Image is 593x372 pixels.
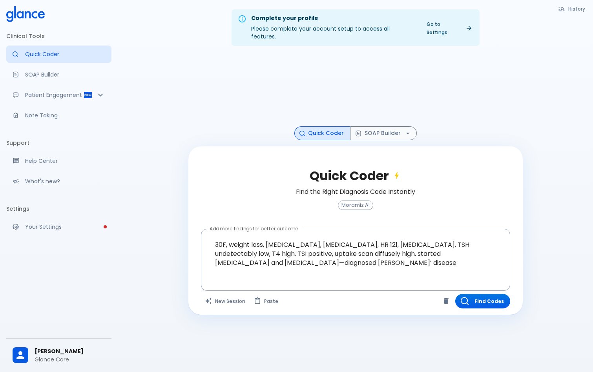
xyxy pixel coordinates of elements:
a: Go to Settings [422,18,476,38]
span: Moramiz AI [338,202,373,208]
a: Get help from our support team [6,152,111,170]
a: Advanced note-taking [6,107,111,124]
p: SOAP Builder [25,71,105,78]
li: Settings [6,199,111,218]
textarea: 30F, weight loss, [MEDICAL_DATA], [MEDICAL_DATA], HR 121, [MEDICAL_DATA], TSH undetectably low, T... [206,232,505,275]
a: Docugen: Compose a clinical documentation in seconds [6,66,111,83]
button: Paste from clipboard [250,294,283,308]
div: [PERSON_NAME]Glance Care [6,342,111,369]
p: Help Center [25,157,105,165]
p: Quick Coder [25,50,105,58]
a: Moramiz: Find ICD10AM codes instantly [6,46,111,63]
p: Glance Care [35,356,105,363]
button: Clears all inputs and results. [201,294,250,308]
div: Complete your profile [251,14,416,23]
h6: Find the Right Diagnosis Code Instantly [296,186,415,197]
p: Note Taking [25,111,105,119]
button: SOAP Builder [350,126,417,140]
button: Find Codes [455,294,510,308]
button: Quick Coder [294,126,350,140]
button: History [554,3,590,15]
span: [PERSON_NAME] [35,347,105,356]
p: Patient Engagement [25,91,83,99]
li: Clinical Tools [6,27,111,46]
p: Your Settings [25,223,105,231]
button: Clear [440,295,452,307]
p: What's new? [25,177,105,185]
h2: Quick Coder [310,168,401,183]
a: Please complete account setup [6,218,111,235]
div: Recent updates and feature releases [6,173,111,190]
div: Patient Reports & Referrals [6,86,111,104]
li: Support [6,133,111,152]
div: Please complete your account setup to access all features. [251,12,416,44]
